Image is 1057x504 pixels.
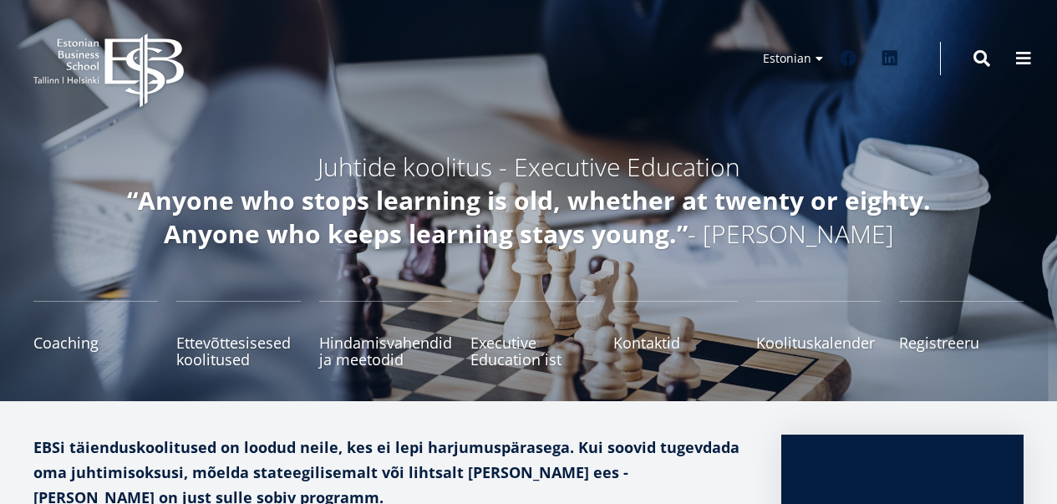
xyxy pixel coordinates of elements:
[756,334,881,351] span: Koolituskalender
[176,334,301,368] span: Ettevõttesisesed koolitused
[127,183,931,251] em: “Anyone who stops learning is old, whether at twenty or eighty. Anyone who keeps learning stays y...
[899,301,1024,368] a: Registreeru
[319,301,452,368] a: Hindamisvahendid ja meetodid
[873,42,907,75] a: Linkedin
[33,301,158,368] a: Coaching
[470,334,595,368] span: Executive Education´ist
[319,334,452,368] span: Hindamisvahendid ja meetodid
[86,150,972,184] h5: Juhtide koolitus - Executive Education
[33,334,158,351] span: Coaching
[613,334,738,351] span: Kontaktid
[86,184,972,251] h5: - [PERSON_NAME]
[831,42,865,75] a: Facebook
[613,301,738,368] a: Kontaktid
[176,301,301,368] a: Ettevõttesisesed koolitused
[470,301,595,368] a: Executive Education´ist
[899,334,1024,351] span: Registreeru
[756,301,881,368] a: Koolituskalender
